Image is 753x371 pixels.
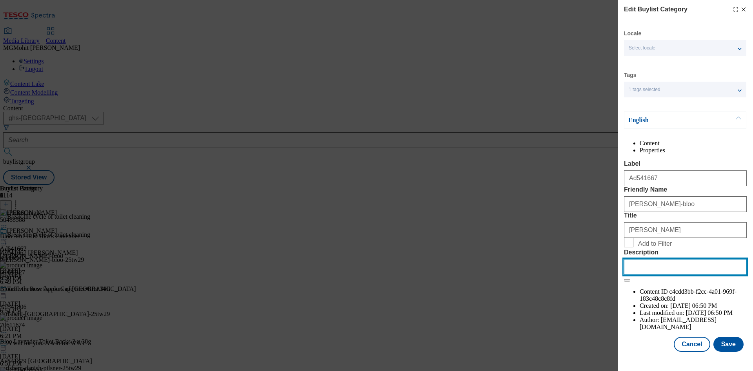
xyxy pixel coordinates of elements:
span: Add to Filter [638,240,672,247]
span: [DATE] 06:50 PM [686,309,733,316]
span: Select locale [629,45,655,51]
input: Enter Title [624,222,747,238]
label: Title [624,212,747,219]
span: [DATE] 06:50 PM [670,302,717,309]
label: Locale [624,31,641,36]
label: Description [624,249,747,256]
li: Last modified on: [640,309,747,316]
li: Author: [640,316,747,331]
h4: Edit Buylist Category [624,5,688,14]
span: 1 tags selected [629,87,660,93]
input: Enter Description [624,259,747,275]
button: Cancel [674,337,710,352]
label: Label [624,160,747,167]
input: Enter Friendly Name [624,196,747,212]
li: Properties [640,147,747,154]
p: English [628,116,711,124]
li: Content ID [640,288,747,302]
li: Created on: [640,302,747,309]
span: [EMAIL_ADDRESS][DOMAIN_NAME] [640,316,717,330]
button: Save [713,337,744,352]
li: Content [640,140,747,147]
button: Select locale [624,40,746,56]
button: 1 tags selected [624,82,746,97]
span: c4cdd3bb-f2cc-4a01-969f-183c48c8c8fd [640,288,737,302]
label: Tags [624,73,637,77]
input: Enter Label [624,170,747,186]
label: Friendly Name [624,186,747,193]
